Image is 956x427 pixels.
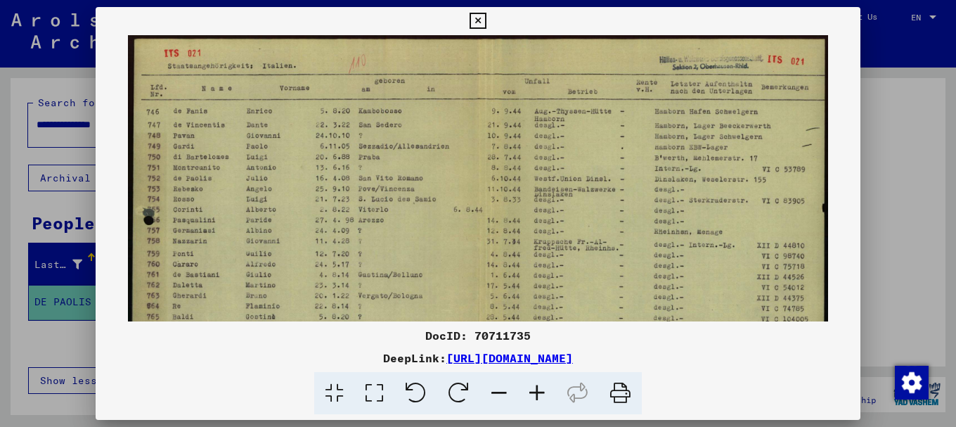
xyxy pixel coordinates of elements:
img: Change consent [895,366,929,400]
a: [URL][DOMAIN_NAME] [446,351,573,365]
div: DocID: 70711735 [96,327,860,344]
div: Change consent [894,365,928,399]
div: DeepLink: [96,350,860,367]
